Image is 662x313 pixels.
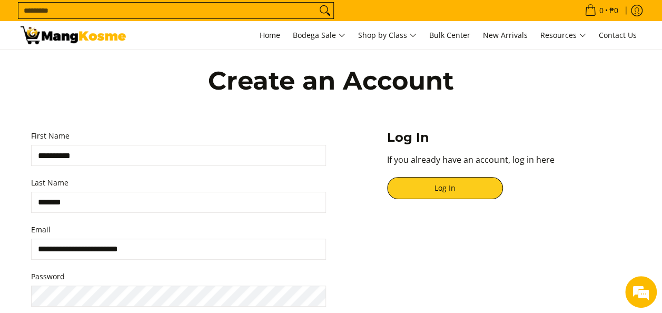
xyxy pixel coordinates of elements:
[594,21,642,50] a: Contact Us
[599,30,637,40] span: Contact Us
[483,30,528,40] span: New Arrivals
[387,153,631,177] p: If you already have an account, log in here
[21,26,126,44] img: Create Account | Mang Kosme
[55,59,177,73] div: Chat with us now
[387,130,631,145] h3: Log In
[100,65,563,96] h1: Create an Account
[598,7,605,14] span: 0
[353,21,422,50] a: Shop by Class
[136,21,642,50] nav: Main Menu
[535,21,591,50] a: Resources
[5,204,201,241] textarea: Type your message and hit 'Enter'
[61,91,145,198] span: We're online!
[260,30,280,40] span: Home
[608,7,620,14] span: ₱0
[387,177,503,199] a: Log In
[288,21,351,50] a: Bodega Sale
[293,29,345,42] span: Bodega Sale
[317,3,333,18] button: Search
[254,21,285,50] a: Home
[31,270,326,283] label: Password
[478,21,533,50] a: New Arrivals
[429,30,470,40] span: Bulk Center
[424,21,476,50] a: Bulk Center
[540,29,586,42] span: Resources
[31,223,326,237] label: Email
[358,29,417,42] span: Shop by Class
[173,5,198,31] div: Minimize live chat window
[31,130,326,143] label: First Name
[581,5,621,16] span: •
[31,177,326,190] label: Last Name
